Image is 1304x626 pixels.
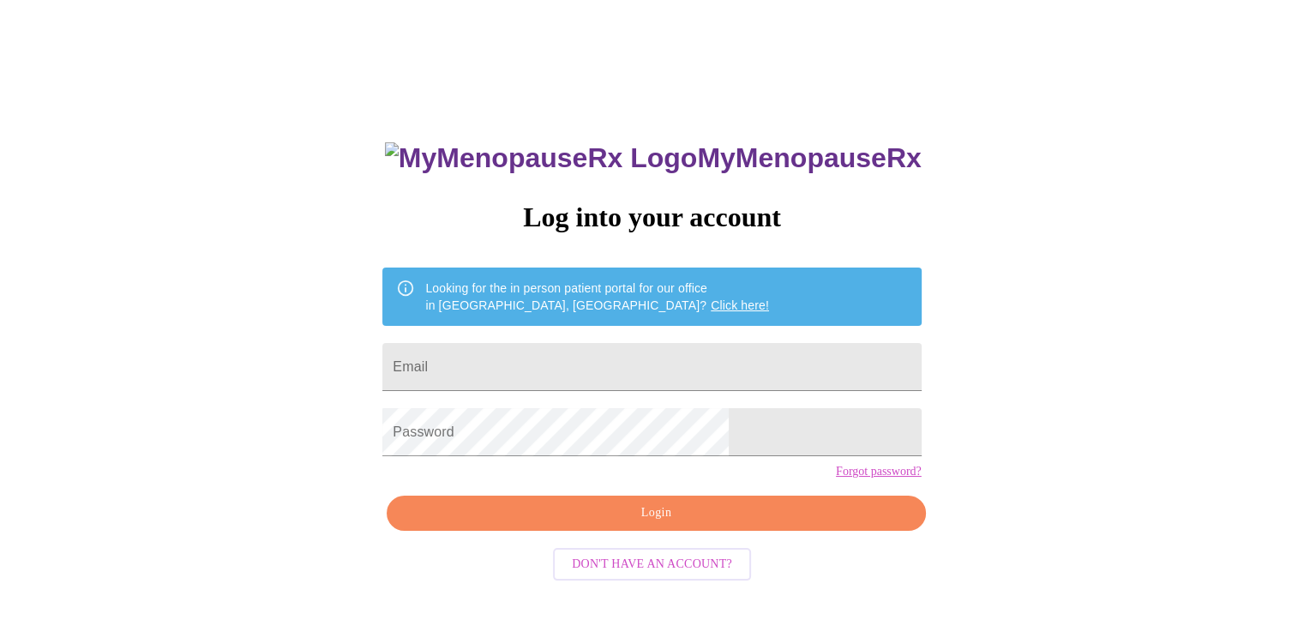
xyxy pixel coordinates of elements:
[385,142,697,174] img: MyMenopauseRx Logo
[382,202,921,233] h3: Log into your account
[406,503,905,524] span: Login
[387,496,925,531] button: Login
[836,465,922,479] a: Forgot password?
[425,273,769,321] div: Looking for the in person patient portal for our office in [GEOGRAPHIC_DATA], [GEOGRAPHIC_DATA]?
[549,555,755,569] a: Don't have an account?
[385,142,922,174] h3: MyMenopauseRx
[553,548,751,581] button: Don't have an account?
[572,554,732,575] span: Don't have an account?
[711,298,769,312] a: Click here!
